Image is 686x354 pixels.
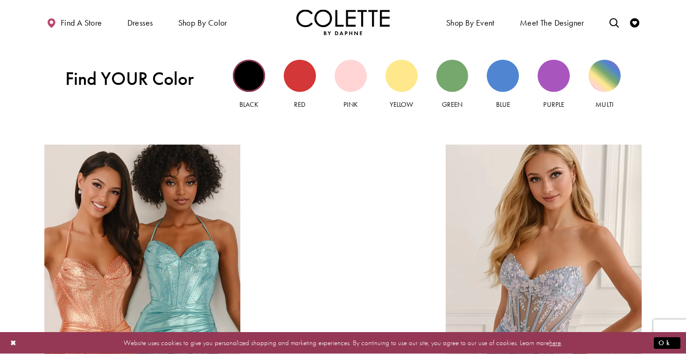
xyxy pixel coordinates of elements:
a: Yellow view Yellow [385,60,418,110]
span: Dresses [127,18,153,28]
span: Meet the designer [520,18,584,28]
img: Colette by Daphne [296,9,390,35]
a: Visit Home Page [296,9,390,35]
div: Blue view [487,60,519,92]
span: Black [239,100,259,109]
span: Green [442,100,462,109]
div: Green view [436,60,469,92]
span: Find YOUR Color [65,68,212,90]
div: Black view [233,60,265,92]
div: Purple view [538,60,570,92]
div: Red view [284,60,316,92]
button: Submit Dialog [654,337,680,349]
span: Blue [496,100,510,109]
a: Black view Black [233,60,265,110]
div: Multi view [588,60,621,92]
a: Multi view Multi [588,60,621,110]
span: Yellow [390,100,413,109]
span: Shop by color [176,9,230,35]
a: Blue view Blue [487,60,519,110]
span: Dresses [125,9,155,35]
div: Pink view [335,60,367,92]
span: Purple [543,100,564,109]
a: Meet the designer [518,9,587,35]
button: Close Dialog [6,335,21,351]
a: Toggle search [607,9,621,35]
span: Shop by color [178,18,227,28]
a: Check Wishlist [628,9,642,35]
p: Website uses cookies to give you personalized shopping and marketing experiences. By continuing t... [67,337,619,349]
div: Yellow view [385,60,418,92]
a: here [549,338,561,347]
span: Find a store [61,18,102,28]
span: Shop By Event [446,18,495,28]
a: Green view Green [436,60,469,110]
a: Pink view Pink [335,60,367,110]
a: Find a store [44,9,104,35]
a: Red view Red [284,60,316,110]
span: Multi [595,100,613,109]
a: Purple view Purple [538,60,570,110]
span: Shop By Event [444,9,497,35]
span: Pink [343,100,358,109]
span: Red [294,100,305,109]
